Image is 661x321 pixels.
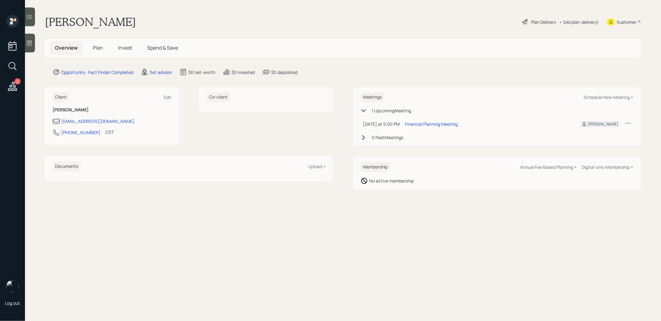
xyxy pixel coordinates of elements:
[147,44,178,51] span: Spend & Save
[6,280,19,293] img: treva-nostdahl-headshot.png
[372,134,403,141] div: 0 Past Meeting s
[520,164,577,170] div: Annual Fee Based Planning +
[52,107,171,113] h6: [PERSON_NAME]
[271,69,297,75] div: $0 deposited
[61,129,100,136] div: [PHONE_NUMBER]
[531,19,556,25] div: Plan Delivery
[14,78,21,85] div: 6
[369,178,414,184] div: No active membership
[360,92,384,102] h6: Meetings
[308,163,326,169] div: Upload +
[45,15,136,29] h1: [PERSON_NAME]
[55,44,78,51] span: Overview
[93,44,103,51] span: Plan
[206,92,230,102] h6: Co-client
[582,164,634,170] div: Digital-only Membership +
[588,121,619,127] div: [PERSON_NAME]
[118,44,132,51] span: Invest
[231,69,255,75] div: $0 invested
[52,92,69,102] h6: Client
[372,107,411,114] div: 1 Upcoming Meeting
[150,69,172,75] div: Set advisor
[61,118,135,124] div: [EMAIL_ADDRESS][DOMAIN_NAME]
[617,19,637,25] div: Kustomer
[405,121,458,127] div: Financial Planning Meeting
[360,162,390,172] h6: Membership
[363,121,400,127] div: [DATE] at 5:00 PM
[584,94,634,100] div: Schedule New Meeting +
[5,300,20,306] div: Log out
[559,19,599,25] div: • (old plan-delivery)
[105,129,114,135] div: CST
[164,94,171,100] div: Edit
[61,69,133,75] div: Opportunity · Fact Finder Completed
[188,69,215,75] div: $0 net-worth
[52,161,81,172] h6: Documents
